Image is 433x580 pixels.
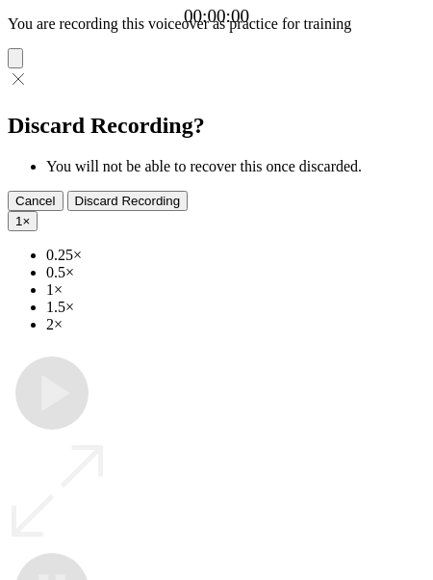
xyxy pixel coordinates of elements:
h2: Discard Recording? [8,113,425,139]
a: 00:00:00 [184,6,249,27]
button: 1× [8,211,38,231]
li: 1× [46,281,425,299]
li: 0.5× [46,264,425,281]
p: You are recording this voiceover as practice for training [8,15,425,33]
span: 1 [15,214,22,228]
li: 2× [46,316,425,333]
li: 1.5× [46,299,425,316]
button: Discard Recording [67,191,189,211]
li: You will not be able to recover this once discarded. [46,158,425,175]
button: Cancel [8,191,64,211]
li: 0.25× [46,247,425,264]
